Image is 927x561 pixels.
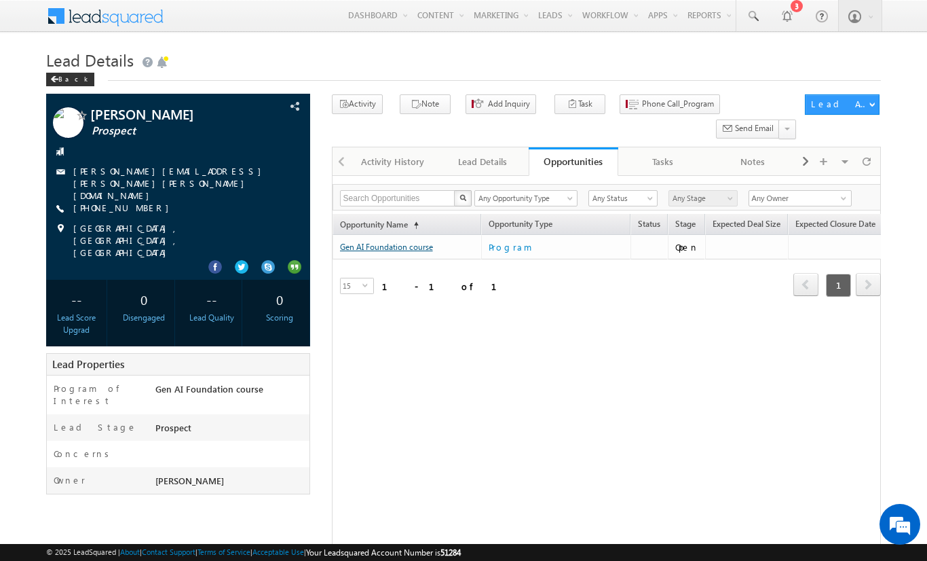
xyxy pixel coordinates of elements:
span: Phone Call_Program [642,98,714,110]
a: prev [793,274,818,296]
div: Minimize live chat window [223,7,255,39]
span: Your Leadsquared Account Number is [306,547,461,558]
a: Expected Deal Size [706,217,787,234]
span: Lead Properties [52,357,124,371]
span: [PERSON_NAME] [90,107,253,121]
span: Any Status [589,192,654,204]
span: Send Email [735,122,774,134]
div: Notes [719,153,785,170]
a: Lead Details [438,147,528,176]
div: 0 [252,287,306,312]
div: Back [46,73,94,86]
span: Stage [675,219,696,229]
a: Contact Support [142,547,195,556]
div: Scoring [252,312,306,324]
div: Prospect [152,421,309,440]
div: Activity History [360,153,426,170]
img: d_60004797649_company_0_60004797649 [23,71,57,89]
button: Add Inquiry [466,94,536,114]
span: next [856,273,881,296]
div: Lead Quality [185,312,239,324]
label: Concerns [54,448,114,460]
span: Add Inquiry [488,98,530,110]
a: [PERSON_NAME][EMAIL_ADDRESS][PERSON_NAME][PERSON_NAME][DOMAIN_NAME] [73,165,268,201]
a: Activity History [349,147,438,176]
label: Owner [54,474,86,486]
div: 0 [117,287,171,312]
div: Lead Details [449,153,516,170]
span: Any Opportunity Type [475,192,569,204]
span: 15 [341,278,362,293]
a: Any Status [588,190,658,206]
a: Status [631,217,667,234]
span: [GEOGRAPHIC_DATA], [GEOGRAPHIC_DATA], [GEOGRAPHIC_DATA] [73,222,286,259]
a: Back [46,72,101,84]
a: Notes [708,147,797,176]
div: Chat with us now [71,71,228,89]
a: Program [489,239,624,255]
button: Task [554,94,605,114]
button: Activity [332,94,383,114]
span: Opportunity Name [340,219,408,230]
span: prev [793,273,818,296]
input: Type to Search [749,190,852,206]
div: -- [185,287,239,312]
a: Opportunity Name(sorted ascending) [333,217,425,234]
textarea: Type your message and hit 'Enter' [18,126,248,407]
span: [PERSON_NAME] [155,475,224,486]
a: Gen AI Foundation course [340,242,433,252]
span: Expected Deal Size [713,219,780,229]
div: Opportunities [539,155,608,168]
a: Any Opportunity Type [474,190,578,206]
button: Note [400,94,451,114]
div: 1 - 1 of 1 [382,278,513,294]
span: (sorted ascending) [408,220,419,231]
a: next [856,274,881,296]
span: © 2025 LeadSquared | | | | | [46,546,461,559]
span: Opportunity Type [482,217,630,234]
button: Phone Call_Program [620,94,720,114]
button: Lead Actions [805,94,879,115]
div: Lead Actions [811,98,869,110]
span: 51284 [440,547,461,558]
span: select [362,282,373,288]
a: Acceptable Use [252,547,304,556]
a: Opportunities [529,147,618,176]
button: Send Email [716,120,780,139]
span: [PHONE_NUMBER] [73,202,176,215]
div: Gen AI Foundation course [152,382,309,401]
a: About [120,547,140,556]
a: Terms of Service [197,547,250,556]
div: Disengaged [117,312,171,324]
span: Expected Closure Date [795,219,875,229]
div: Lead Score Upgrad [50,312,103,336]
div: -- [50,287,103,312]
a: Tasks [618,147,708,176]
a: Show All Items [833,192,850,205]
span: Prospect [92,124,254,138]
img: Profile photo [53,107,83,143]
a: Any Stage [668,190,738,206]
img: Search [459,194,466,201]
label: Lead Stage [54,421,137,433]
div: Open [675,241,699,253]
em: Start Chat [185,418,246,437]
a: Expected Closure Date [789,217,882,234]
span: Lead Details [46,49,134,71]
span: 1 [826,274,851,297]
label: Program of Interest [54,382,142,407]
div: Tasks [629,153,696,170]
span: Any Stage [669,192,734,204]
a: Stage [668,217,702,234]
